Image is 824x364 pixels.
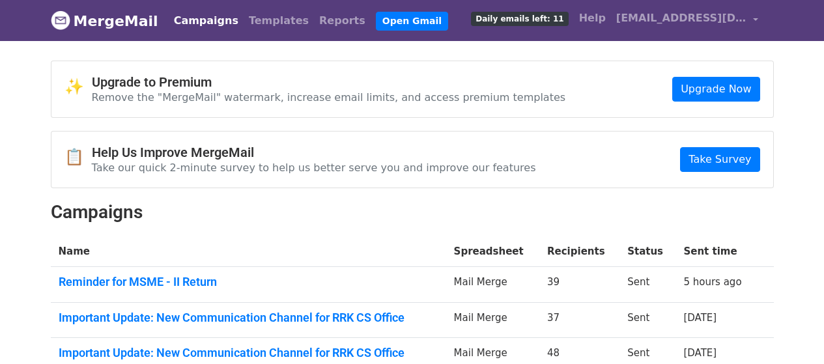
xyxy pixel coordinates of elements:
a: Reports [314,8,371,34]
a: [DATE] [683,312,717,324]
td: Sent [619,302,675,338]
td: 37 [539,302,619,338]
th: Status [619,236,675,267]
h4: Help Us Improve MergeMail [92,145,536,160]
a: Take Survey [680,147,760,172]
span: [EMAIL_ADDRESS][DOMAIN_NAME] [616,10,746,26]
a: Campaigns [169,8,244,34]
a: Important Update: New Communication Channel for RRK CS Office [59,346,438,360]
h4: Upgrade to Premium [92,74,566,90]
p: Take our quick 2-minute survey to help us better serve you and improve our features [92,161,536,175]
p: Remove the "MergeMail" watermark, increase email limits, and access premium templates [92,91,566,104]
img: MergeMail logo [51,10,70,30]
span: 📋 [64,148,92,167]
a: Daily emails left: 11 [466,5,573,31]
td: 39 [539,267,619,303]
span: ✨ [64,77,92,96]
a: [EMAIL_ADDRESS][DOMAIN_NAME] [611,5,763,36]
a: 5 hours ago [683,276,741,288]
span: Daily emails left: 11 [471,12,568,26]
a: Upgrade Now [672,77,760,102]
a: Reminder for MSME - II Return [59,275,438,289]
td: Sent [619,267,675,303]
th: Recipients [539,236,619,267]
th: Spreadsheet [446,236,539,267]
th: Sent time [675,236,756,267]
a: Important Update: New Communication Channel for RRK CS Office [59,311,438,325]
h2: Campaigns [51,201,774,223]
td: Mail Merge [446,302,539,338]
td: Mail Merge [446,267,539,303]
a: Open Gmail [376,12,448,31]
th: Name [51,236,446,267]
a: Help [574,5,611,31]
a: [DATE] [683,347,717,359]
a: Templates [244,8,314,34]
a: MergeMail [51,7,158,35]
